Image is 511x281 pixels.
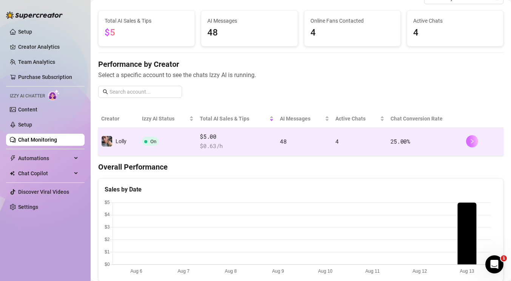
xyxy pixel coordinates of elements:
a: Team Analytics [18,59,55,65]
h4: Performance by Creator [98,59,503,69]
th: Creator [98,110,139,128]
img: Chat Copilot [10,171,15,176]
span: 25.00 % [391,137,410,145]
th: Active Chats [332,110,387,128]
img: AI Chatter [48,90,60,100]
span: Online Fans Contacted [310,17,394,25]
span: Izzy AI Chatter [10,93,45,100]
span: 48 [207,26,291,40]
button: right [466,135,478,147]
a: Creator Analytics [18,41,79,53]
span: AI Messages [280,114,323,123]
span: Izzy AI Status [142,114,188,123]
div: Sales by Date [105,185,497,194]
span: Automations [18,152,72,164]
img: logo-BBDzfeDw.svg [6,11,63,19]
span: On [150,139,156,144]
span: Chat Copilot [18,167,72,179]
span: right [469,139,475,144]
span: Select a specific account to see the chats Izzy AI is running. [98,70,503,80]
span: Total AI Sales & Tips [200,114,268,123]
a: Setup [18,122,32,128]
a: Setup [18,29,32,35]
a: Content [18,107,37,113]
th: Total AI Sales & Tips [197,110,277,128]
span: 4 [413,26,497,40]
a: Chat Monitoring [18,137,57,143]
span: 4 [310,26,394,40]
span: 48 [280,137,286,145]
a: Purchase Subscription [18,74,72,80]
span: $5.00 [200,132,274,141]
span: 4 [335,137,339,145]
span: Active Chats [413,17,497,25]
span: Active Chats [335,114,378,123]
iframe: Intercom live chat [485,255,503,273]
span: 1 [501,255,507,261]
th: Chat Conversion Rate [387,110,463,128]
span: Lolly [116,138,127,144]
th: AI Messages [277,110,332,128]
a: Settings [18,204,38,210]
img: Lolly [102,136,112,147]
span: $5 [105,27,115,38]
input: Search account... [110,88,178,96]
a: Discover Viral Videos [18,189,69,195]
span: AI Messages [207,17,291,25]
span: Total AI Sales & Tips [105,17,188,25]
h4: Overall Performance [98,162,503,172]
span: thunderbolt [10,155,16,161]
span: $ 0.63 /h [200,142,274,151]
th: Izzy AI Status [139,110,197,128]
span: search [103,89,108,94]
